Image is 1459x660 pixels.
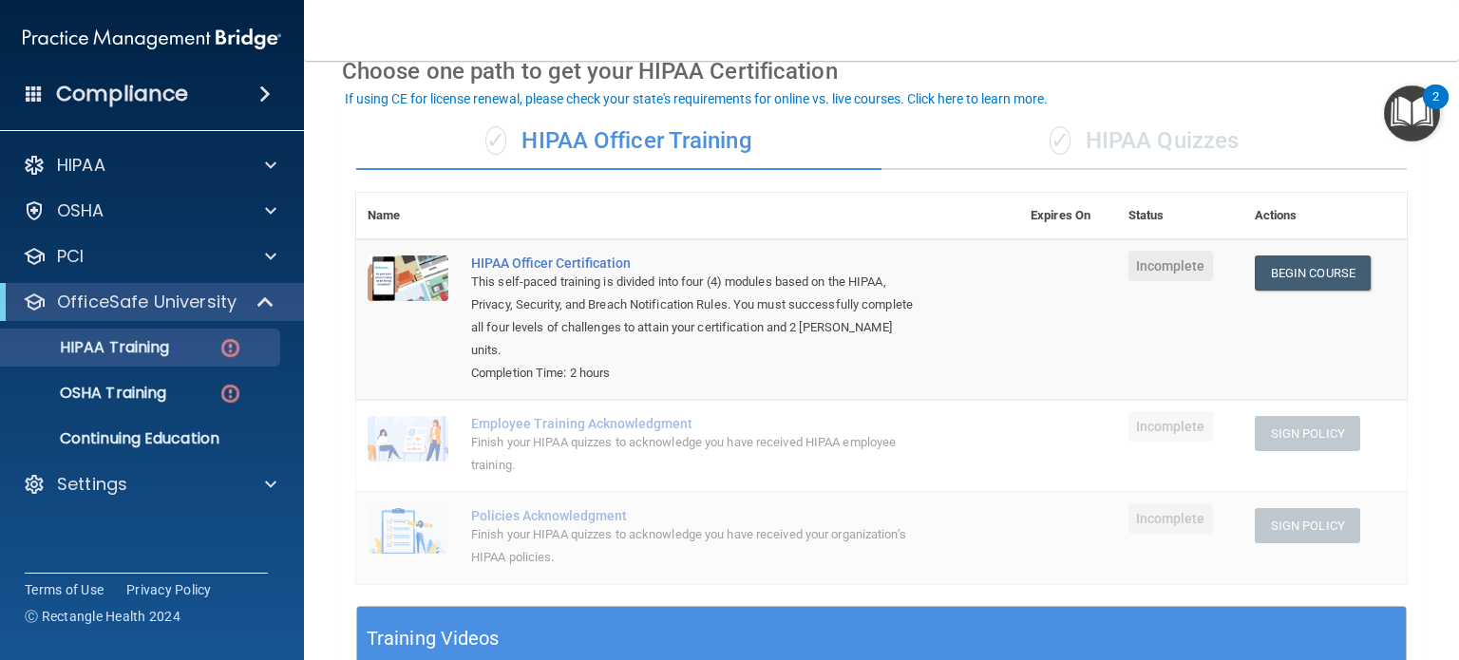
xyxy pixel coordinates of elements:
div: Choose one path to get your HIPAA Certification [342,44,1421,99]
span: Incomplete [1128,251,1213,281]
th: Status [1117,193,1243,239]
div: Employee Training Acknowledgment [471,416,924,431]
a: OSHA [23,199,276,222]
a: Terms of Use [25,580,104,599]
h5: Training Videos [367,622,500,655]
p: PCI [57,245,84,268]
p: Settings [57,473,127,496]
a: Privacy Policy [126,580,212,599]
div: 2 [1432,97,1439,122]
span: ✓ [485,126,506,155]
a: Settings [23,473,276,496]
button: Sign Policy [1255,508,1360,543]
div: Completion Time: 2 hours [471,362,924,385]
th: Actions [1243,193,1407,239]
button: Open Resource Center, 2 new notifications [1384,85,1440,141]
span: Incomplete [1128,503,1213,534]
th: Name [356,193,460,239]
div: Finish your HIPAA quizzes to acknowledge you have received HIPAA employee training. [471,431,924,477]
a: HIPAA [23,154,276,177]
a: Begin Course [1255,255,1371,291]
div: HIPAA Quizzes [881,113,1407,170]
p: OfficeSafe University [57,291,237,313]
a: HIPAA Officer Certification [471,255,924,271]
p: Continuing Education [12,429,272,448]
div: Policies Acknowledgment [471,508,924,523]
button: If using CE for license renewal, please check your state's requirements for online vs. live cours... [342,89,1051,108]
img: danger-circle.6113f641.png [218,336,242,360]
p: OSHA Training [12,384,166,403]
span: Incomplete [1128,411,1213,442]
span: Ⓒ Rectangle Health 2024 [25,607,180,626]
a: OfficeSafe University [23,291,275,313]
span: ✓ [1050,126,1071,155]
h4: Compliance [56,81,188,107]
div: HIPAA Officer Training [356,113,881,170]
div: Finish your HIPAA quizzes to acknowledge you have received your organization’s HIPAA policies. [471,523,924,569]
p: HIPAA Training [12,338,169,357]
button: Sign Policy [1255,416,1360,451]
p: HIPAA [57,154,105,177]
img: PMB logo [23,20,281,58]
th: Expires On [1019,193,1117,239]
a: PCI [23,245,276,268]
p: OSHA [57,199,104,222]
div: If using CE for license renewal, please check your state's requirements for online vs. live cours... [345,92,1048,105]
div: This self-paced training is divided into four (4) modules based on the HIPAA, Privacy, Security, ... [471,271,924,362]
img: danger-circle.6113f641.png [218,382,242,405]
